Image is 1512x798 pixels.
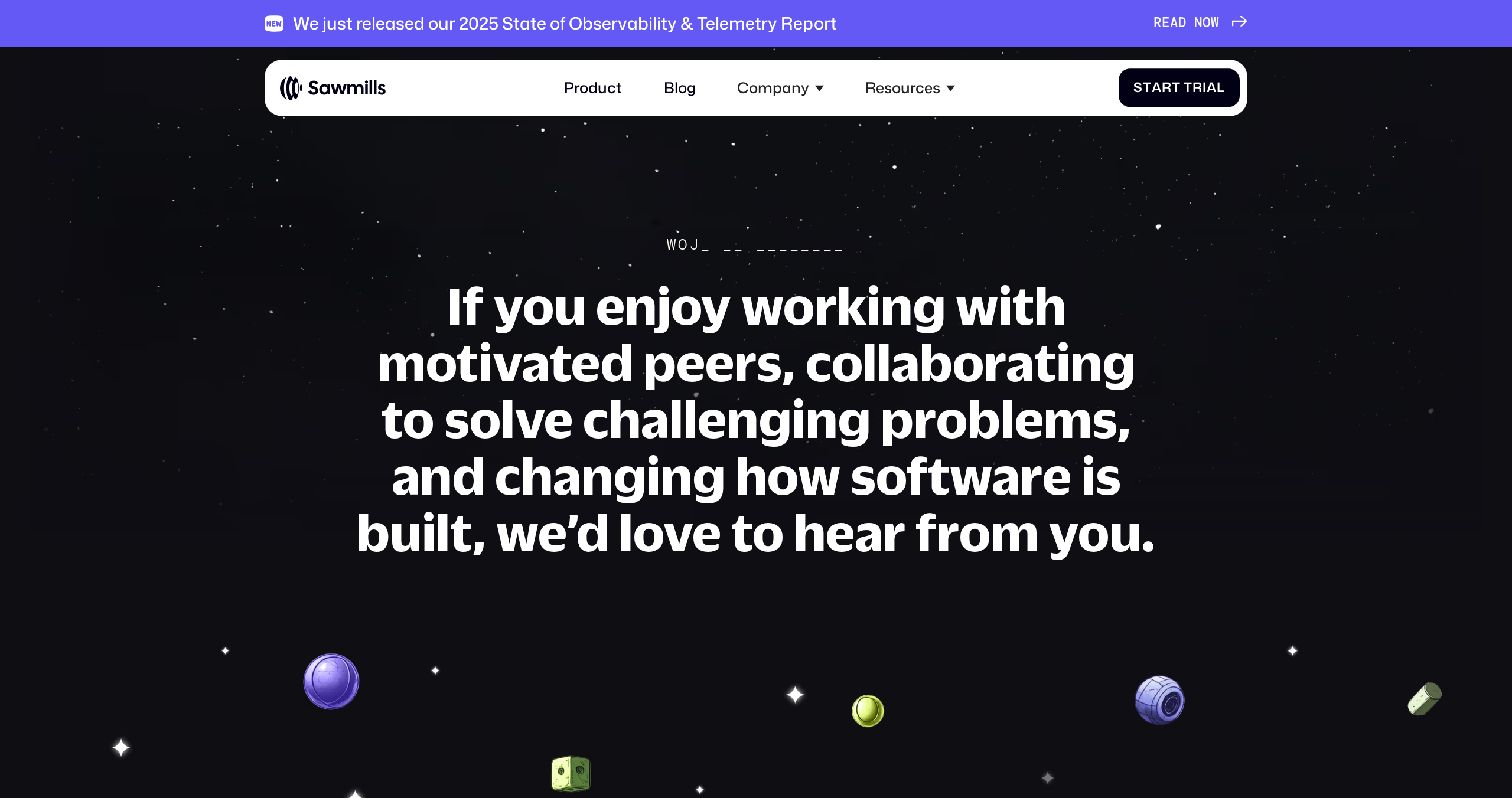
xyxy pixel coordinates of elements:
[354,277,1158,560] h1: If you enjoy working with motivated peers, collaborating to solve challenging problems, and chang...
[553,68,633,109] a: Product
[854,68,966,109] div: Resources
[1152,80,1162,96] span: a
[293,13,837,34] div: We just released our 2025 State of Observability & Telemetry Report
[1133,80,1143,96] span: S
[1162,15,1170,31] span: E
[1184,80,1192,96] span: T
[865,79,940,97] div: Resources
[1192,80,1203,96] span: r
[1178,15,1187,31] span: D
[1203,80,1207,96] span: i
[1207,80,1217,96] span: a
[1217,80,1225,96] span: l
[1119,68,1240,107] a: StartTrial
[737,79,809,97] div: Company
[653,68,707,109] a: Blog
[1211,15,1219,31] span: W
[1153,15,1162,31] span: R
[726,68,835,109] div: Company
[1143,80,1152,96] span: t
[1153,15,1247,31] a: READNOW
[1162,80,1172,96] span: r
[1203,15,1211,31] span: O
[1172,80,1181,96] span: t
[1170,15,1178,31] span: A
[667,236,845,254] div: Woj_ __ ________
[1194,15,1203,31] span: N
